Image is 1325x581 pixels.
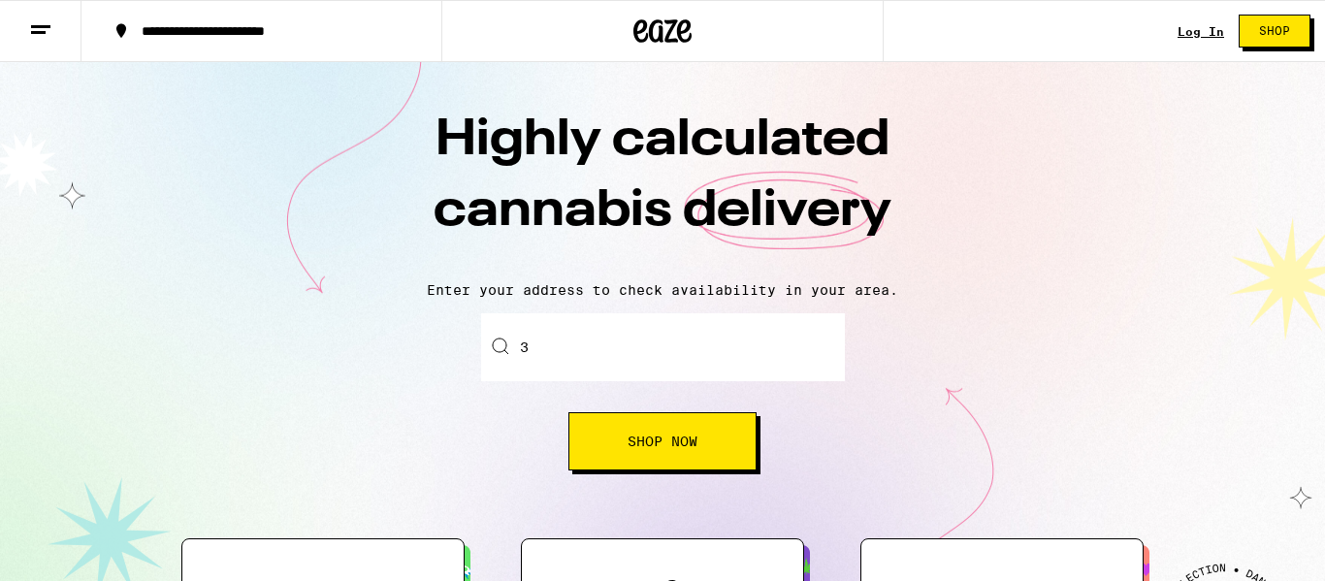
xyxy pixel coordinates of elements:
[323,106,1002,267] h1: Highly calculated cannabis delivery
[1178,25,1224,38] a: Log In
[568,412,757,470] button: Shop Now
[481,313,845,381] input: Enter your delivery address
[1224,15,1325,48] a: Shop
[19,282,1306,298] p: Enter your address to check availability in your area.
[1259,25,1290,37] span: Shop
[1239,15,1310,48] button: Shop
[628,435,697,448] span: Shop Now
